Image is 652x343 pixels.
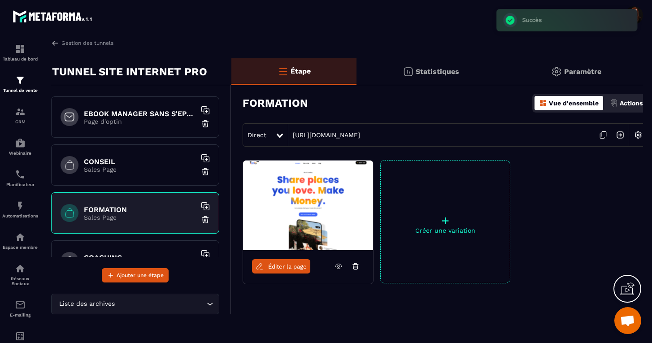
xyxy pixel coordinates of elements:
[57,299,117,309] span: Liste des archives
[102,268,169,282] button: Ajouter une étape
[2,313,38,317] p: E-mailing
[84,109,196,118] h6: EBOOK MANAGER SANS S'EPUISER OFFERT
[52,63,207,81] p: TUNNEL SITE INTERNET PRO
[2,100,38,131] a: formationformationCRM
[15,300,26,310] img: email
[201,215,210,224] img: trash
[243,97,308,109] h3: FORMATION
[291,67,311,75] p: Étape
[551,66,562,77] img: setting-gr.5f69749f.svg
[2,245,38,250] p: Espace membre
[620,100,643,107] p: Actions
[2,225,38,256] a: automationsautomationsEspace membre
[201,167,210,176] img: trash
[84,166,196,173] p: Sales Page
[84,118,196,125] p: Page d'optin
[13,8,93,24] img: logo
[610,99,618,107] img: actions.d6e523a2.png
[2,213,38,218] p: Automatisations
[2,131,38,162] a: automationsautomationsWebinaire
[630,126,647,143] img: setting-w.858f3a88.svg
[15,75,26,86] img: formation
[51,294,219,314] div: Search for option
[117,271,164,280] span: Ajouter une étape
[2,162,38,194] a: schedulerschedulerPlanificateur
[2,194,38,225] a: automationsautomationsAutomatisations
[84,157,196,166] h6: CONSEIL
[243,161,373,250] img: image
[2,276,38,286] p: Réseaux Sociaux
[2,88,38,93] p: Tunnel de vente
[15,106,26,117] img: formation
[614,307,641,334] a: Ouvrir le chat
[2,151,38,156] p: Webinaire
[15,232,26,243] img: automations
[84,253,196,262] h6: COACHING
[549,100,599,107] p: Vue d'ensemble
[201,119,210,128] img: trash
[2,256,38,293] a: social-networksocial-networkRéseaux Sociaux
[288,131,360,139] a: [URL][DOMAIN_NAME]
[15,263,26,274] img: social-network
[564,67,601,76] p: Paramètre
[51,39,59,47] img: arrow
[403,66,413,77] img: stats.20deebd0.svg
[252,259,310,274] a: Éditer la page
[381,214,510,227] p: +
[15,331,26,342] img: accountant
[2,56,38,61] p: Tableau de bord
[84,214,196,221] p: Sales Page
[612,126,629,143] img: arrow-next.bcc2205e.svg
[15,138,26,148] img: automations
[117,299,204,309] input: Search for option
[15,169,26,180] img: scheduler
[539,99,547,107] img: dashboard-orange.40269519.svg
[268,263,307,270] span: Éditer la page
[416,67,459,76] p: Statistiques
[2,37,38,68] a: formationformationTableau de bord
[248,131,266,139] span: Direct
[2,293,38,324] a: emailemailE-mailing
[2,119,38,124] p: CRM
[15,200,26,211] img: automations
[381,227,510,234] p: Créer une variation
[2,182,38,187] p: Planificateur
[84,205,196,214] h6: FORMATION
[15,43,26,54] img: formation
[51,39,113,47] a: Gestion des tunnels
[2,68,38,100] a: formationformationTunnel de vente
[278,66,288,77] img: bars-o.4a397970.svg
